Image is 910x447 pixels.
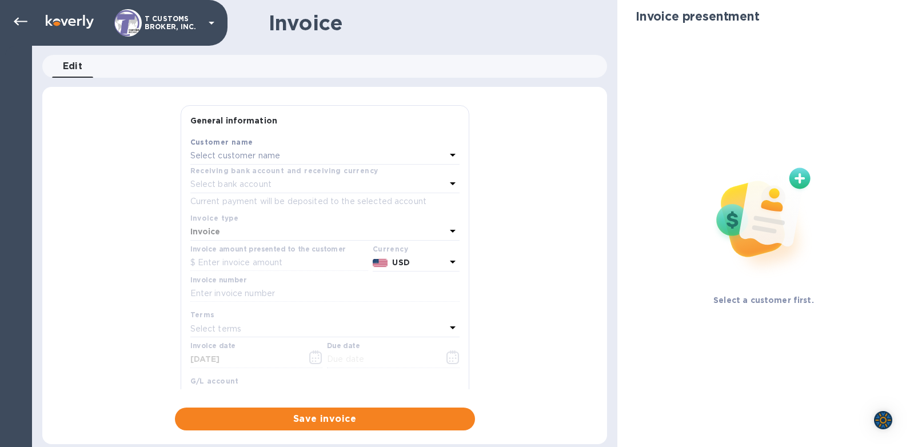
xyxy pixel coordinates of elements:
[63,58,83,74] span: Edit
[46,15,94,29] img: Logo
[636,9,760,23] h2: Invoice presentment
[269,11,342,35] h1: Invoice
[190,195,460,207] p: Current payment will be deposited to the selected account
[190,254,368,272] input: $ Enter invoice amount
[145,15,202,31] p: T CUSTOMS BROKER, INC.
[190,351,298,368] input: Select date
[373,259,388,267] img: USD
[190,227,221,236] b: Invoice
[190,246,346,253] label: Invoice amount presented to the customer
[190,377,239,385] b: G/L account
[392,258,409,267] b: USD
[327,343,360,350] label: Due date
[190,116,278,125] b: General information
[190,277,246,284] label: Invoice number
[190,166,378,175] b: Receiving bank account and receiving currency
[190,389,268,401] p: Select G/L account
[190,150,281,162] p: Select customer name
[190,310,215,319] b: Terms
[190,214,239,222] b: Invoice type
[190,138,253,146] b: Customer name
[190,323,242,335] p: Select terms
[327,351,435,368] input: Due date
[190,343,236,350] label: Invoice date
[175,408,475,430] button: Save invoice
[713,294,814,306] p: Select a customer first.
[373,245,408,253] b: Currency
[184,412,466,426] span: Save invoice
[190,285,460,302] input: Enter invoice number
[190,178,272,190] p: Select bank account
